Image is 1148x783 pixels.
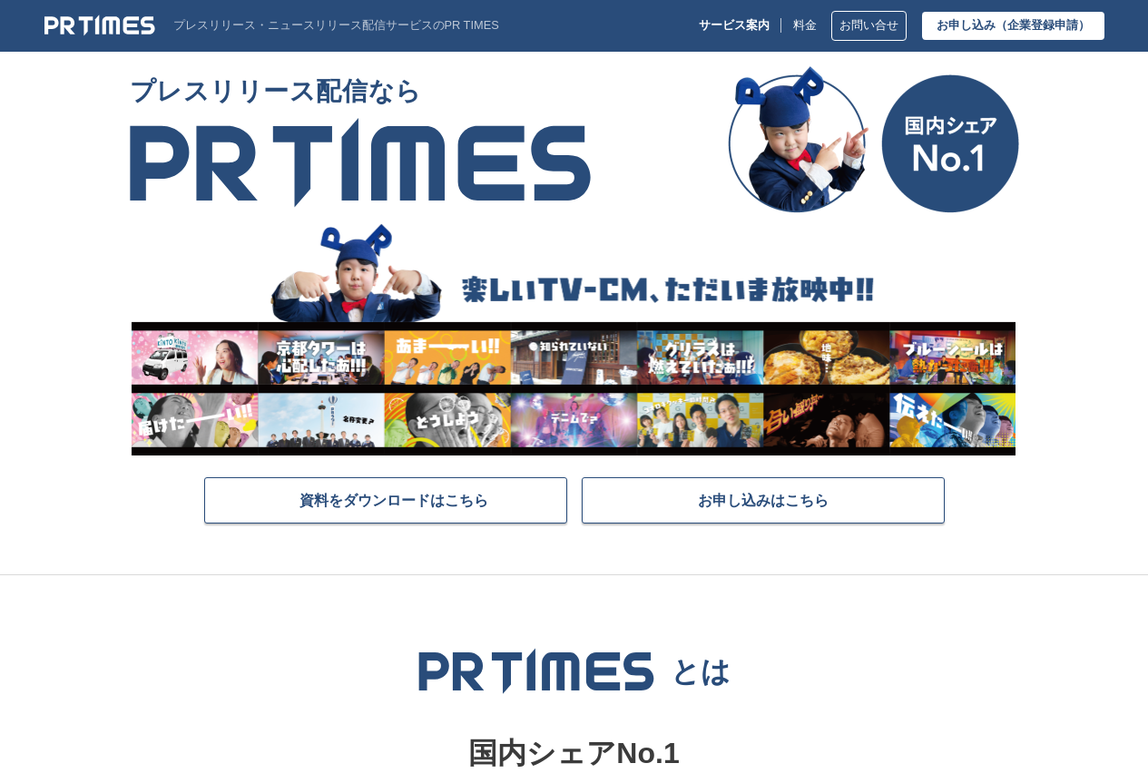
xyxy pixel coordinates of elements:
img: 楽しいTV-CM、ただいま放映中!! [130,220,1016,455]
a: お申し込みはこちら [582,477,945,524]
a: お問い合せ [831,11,907,41]
p: プレスリリース・ニュースリリース配信サービスのPR TIMES [173,19,499,33]
a: 資料をダウンロードはこちら [204,477,567,524]
img: PR TIMES [130,117,591,208]
img: PR TIMES [417,648,655,694]
p: サービス案内 [699,19,770,33]
img: PR TIMES [44,15,155,36]
a: 料金 [793,19,817,33]
p: 国内シェアNo.1 [141,730,1008,777]
p: とは [671,653,731,689]
span: 資料をダウンロードはこちら [299,491,488,509]
span: （企業登録申請） [996,18,1090,32]
a: お申し込み（企業登録申請） [922,12,1104,40]
span: プレスリリース配信なら [130,66,591,117]
img: 国内シェア No.1 [728,66,1019,213]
